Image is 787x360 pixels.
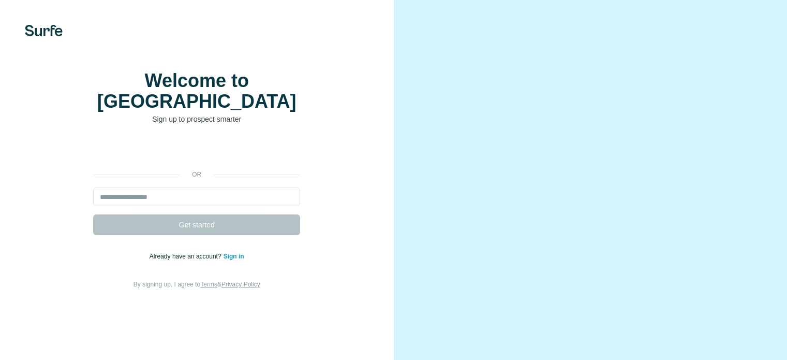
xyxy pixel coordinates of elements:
span: By signing up, I agree to & [133,281,260,288]
a: Sign in [224,253,244,260]
span: Already have an account? [150,253,224,260]
a: Privacy Policy [221,281,260,288]
p: or [180,170,213,179]
iframe: Sign in with Google Button [88,140,305,163]
img: Surfe's logo [25,25,63,36]
h1: Welcome to [GEOGRAPHIC_DATA] [93,70,300,112]
p: Sign up to prospect smarter [93,114,300,124]
a: Terms [200,281,217,288]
